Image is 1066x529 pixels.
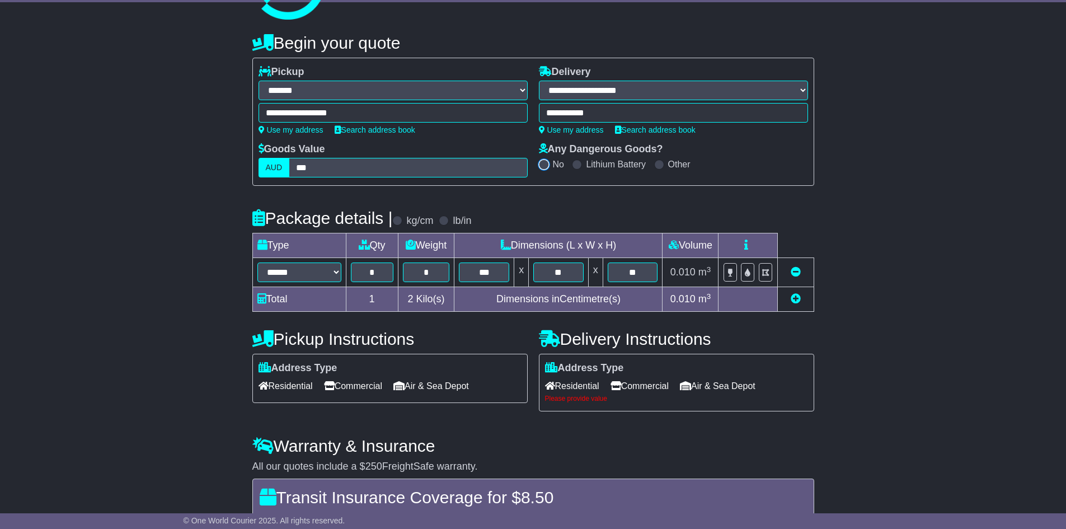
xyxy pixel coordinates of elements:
[545,395,808,402] div: Please provide value
[259,125,323,134] a: Use my address
[663,233,719,258] td: Volume
[406,215,433,227] label: kg/cm
[407,293,413,305] span: 2
[252,233,346,258] td: Type
[346,287,398,312] td: 1
[521,488,553,507] span: 8.50
[707,292,711,301] sup: 3
[259,66,304,78] label: Pickup
[398,233,454,258] td: Weight
[698,293,711,305] span: m
[260,488,807,507] h4: Transit Insurance Coverage for $
[365,461,382,472] span: 250
[393,377,469,395] span: Air & Sea Depot
[184,516,345,525] span: © One World Courier 2025. All rights reserved.
[539,143,663,156] label: Any Dangerous Goods?
[335,125,415,134] a: Search address book
[259,158,290,177] label: AUD
[668,159,691,170] label: Other
[514,258,529,287] td: x
[259,362,337,374] label: Address Type
[588,258,603,287] td: x
[259,143,325,156] label: Goods Value
[539,330,814,348] h4: Delivery Instructions
[252,330,528,348] h4: Pickup Instructions
[680,377,755,395] span: Air & Sea Depot
[252,34,814,52] h4: Begin your quote
[670,266,696,278] span: 0.010
[539,125,604,134] a: Use my address
[252,461,814,473] div: All our quotes include a $ FreightSafe warranty.
[586,159,646,170] label: Lithium Battery
[698,266,711,278] span: m
[398,287,454,312] td: Kilo(s)
[453,215,471,227] label: lb/in
[252,209,393,227] h4: Package details |
[539,66,591,78] label: Delivery
[346,233,398,258] td: Qty
[670,293,696,305] span: 0.010
[791,293,801,305] a: Add new item
[259,377,313,395] span: Residential
[252,287,346,312] td: Total
[324,377,382,395] span: Commercial
[252,437,814,455] h4: Warranty & Insurance
[454,287,663,312] td: Dimensions in Centimetre(s)
[707,265,711,274] sup: 3
[611,377,669,395] span: Commercial
[791,266,801,278] a: Remove this item
[553,159,564,170] label: No
[454,233,663,258] td: Dimensions (L x W x H)
[545,362,624,374] label: Address Type
[615,125,696,134] a: Search address book
[545,377,599,395] span: Residential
